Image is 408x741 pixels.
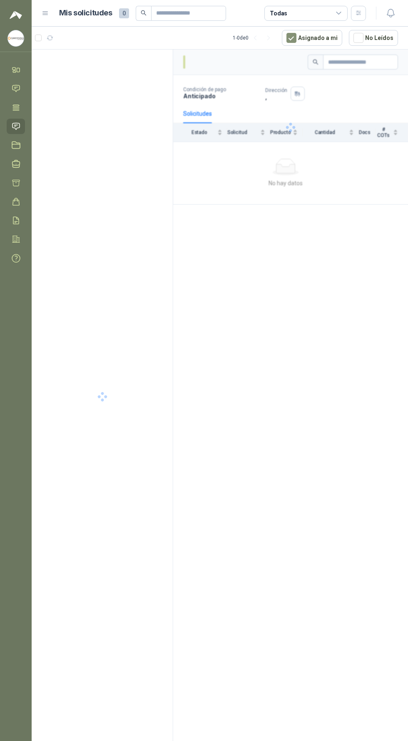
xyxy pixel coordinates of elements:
span: search [141,10,147,16]
span: 0 [119,8,129,18]
img: Logo peakr [10,10,22,20]
button: Asignado a mi [282,30,342,46]
h1: Mis solicitudes [59,7,112,19]
button: No Leídos [349,30,398,46]
img: Company Logo [8,30,24,46]
div: Todas [270,9,287,18]
div: 1 - 0 de 0 [233,31,275,45]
